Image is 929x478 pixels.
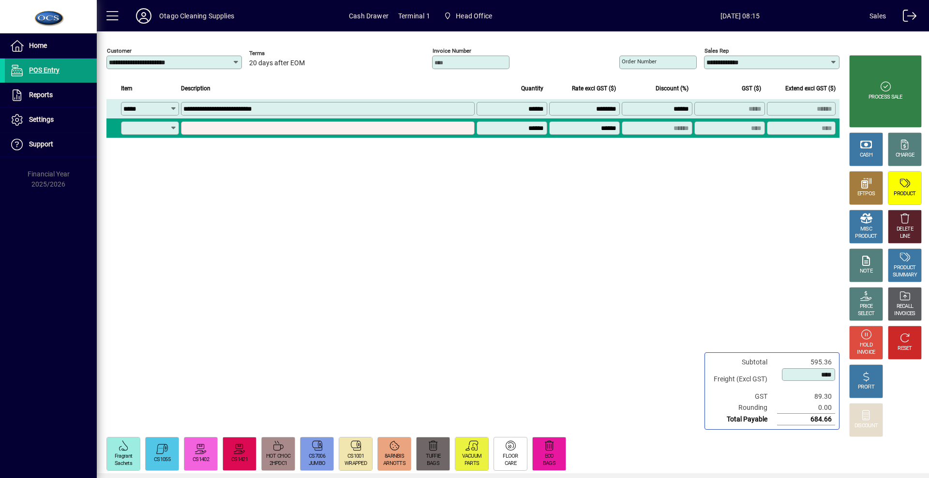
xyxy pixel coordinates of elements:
div: CHARGE [896,152,914,159]
div: FLOOR [503,453,518,460]
div: HOLD [860,342,872,349]
span: Discount (%) [656,83,689,94]
td: Rounding [709,402,777,414]
mat-label: Invoice number [433,47,471,54]
a: Home [5,34,97,58]
span: Head Office [440,7,496,25]
div: Fragrant [115,453,132,460]
a: Logout [896,2,917,33]
div: LINE [900,233,910,240]
div: ARNOTTS [383,460,405,467]
div: PRODUCT [855,233,877,240]
div: DISCOUNT [854,422,878,430]
div: JUMBO [309,460,326,467]
div: PROFIT [858,384,874,391]
div: 8ARNBIS [385,453,404,460]
div: RECALL [897,303,914,310]
mat-label: Sales rep [704,47,729,54]
div: PRODUCT [894,264,915,272]
span: Support [29,140,53,148]
div: Otago Cleaning Supplies [159,8,234,24]
td: 595.36 [777,357,835,368]
div: HOT CHOC [266,453,290,460]
span: Item [121,83,133,94]
span: Head Office [456,8,492,24]
span: Home [29,42,47,49]
div: EFTPOS [857,190,875,198]
td: Freight (Excl GST) [709,368,777,391]
td: GST [709,391,777,402]
span: Reports [29,91,53,99]
span: Cash Drawer [349,8,389,24]
div: NOTE [860,268,872,275]
div: PRODUCT [894,190,915,198]
td: 89.30 [777,391,835,402]
div: CS1055 [154,456,170,464]
div: PARTS [464,460,479,467]
mat-label: Order number [622,58,657,65]
div: TUFFIE [426,453,441,460]
td: 0.00 [777,402,835,414]
div: INVOICES [894,310,915,318]
div: BAGS [427,460,439,467]
div: MISC [860,226,872,233]
button: Profile [128,7,159,25]
div: PROCESS SALE [869,94,902,101]
span: Terminal 1 [398,8,430,24]
div: CS1402 [193,456,209,464]
span: Extend excl GST ($) [785,83,836,94]
div: 2HPDC1 [270,460,287,467]
div: RESET [898,345,912,352]
div: SUMMARY [893,272,917,279]
div: DELETE [897,226,913,233]
span: Settings [29,116,54,123]
span: [DATE] 08:15 [611,8,869,24]
div: SELECT [858,310,875,318]
div: Sachets [115,460,132,467]
span: GST ($) [742,83,761,94]
span: Rate excl GST ($) [572,83,616,94]
div: BAGS [543,460,555,467]
div: INVOICE [857,349,875,356]
mat-label: Customer [107,47,132,54]
div: CASH [860,152,872,159]
div: ECO [545,453,554,460]
td: Total Payable [709,414,777,425]
div: CS7006 [309,453,325,460]
span: Terms [249,50,307,57]
div: WRAPPED [345,460,367,467]
a: Support [5,132,97,157]
span: POS Entry [29,66,60,74]
a: Settings [5,108,97,132]
span: 20 days after EOM [249,59,305,67]
a: Reports [5,83,97,107]
div: Sales [869,8,886,24]
div: CS1001 [347,453,364,460]
span: Quantity [521,83,543,94]
div: PRICE [860,303,873,310]
div: CARE [505,460,516,467]
td: 684.66 [777,414,835,425]
td: Subtotal [709,357,777,368]
span: Description [181,83,210,94]
div: VACUUM [462,453,482,460]
div: CS1421 [231,456,248,464]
